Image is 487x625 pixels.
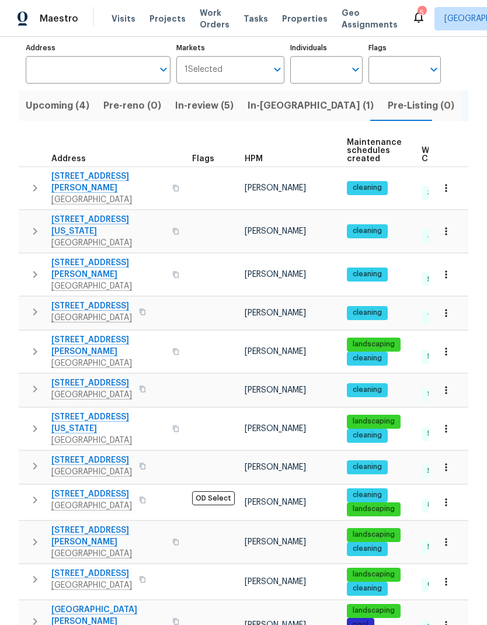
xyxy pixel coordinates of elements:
[348,353,387,363] span: cleaning
[269,61,286,78] button: Open
[245,463,306,471] span: [PERSON_NAME]
[185,65,222,75] span: 1 Selected
[348,430,387,440] span: cleaning
[348,530,399,540] span: landscaping
[423,312,457,322] span: 7 Done
[348,416,399,426] span: landscaping
[423,579,457,589] span: 6 Done
[245,386,306,394] span: [PERSON_NAME]
[348,490,387,500] span: cleaning
[192,155,214,163] span: Flags
[192,491,235,505] span: OD Select
[423,231,457,241] span: 4 Done
[245,498,306,506] span: [PERSON_NAME]
[282,13,328,25] span: Properties
[245,155,263,163] span: HPM
[426,61,442,78] button: Open
[423,500,457,510] span: 8 Done
[348,183,387,193] span: cleaning
[176,44,285,51] label: Markets
[423,466,456,476] span: 5 Done
[423,389,457,399] span: 9 Done
[418,7,426,19] div: 5
[243,15,268,23] span: Tasks
[348,385,387,395] span: cleaning
[368,44,441,51] label: Flags
[423,188,457,198] span: 3 Done
[342,7,398,30] span: Geo Assignments
[149,13,186,25] span: Projects
[423,429,456,439] span: 5 Done
[348,308,387,318] span: cleaning
[348,606,399,616] span: landscaping
[40,13,78,25] span: Maestro
[51,155,86,163] span: Address
[348,339,399,349] span: landscaping
[26,98,89,114] span: Upcoming (4)
[348,462,387,472] span: cleaning
[348,269,387,279] span: cleaning
[348,584,387,593] span: cleaning
[245,309,306,317] span: [PERSON_NAME]
[245,578,306,586] span: [PERSON_NAME]
[200,7,229,30] span: Work Orders
[175,98,234,114] span: In-review (5)
[290,44,363,51] label: Individuals
[348,544,387,554] span: cleaning
[103,98,161,114] span: Pre-reno (0)
[348,226,387,236] span: cleaning
[348,504,399,514] span: landscaping
[423,275,456,284] span: 5 Done
[348,570,399,579] span: landscaping
[26,44,171,51] label: Address
[423,542,456,552] span: 5 Done
[245,425,306,433] span: [PERSON_NAME]
[155,61,172,78] button: Open
[248,98,374,114] span: In-[GEOGRAPHIC_DATA] (1)
[245,184,306,192] span: [PERSON_NAME]
[245,227,306,235] span: [PERSON_NAME]
[347,61,364,78] button: Open
[347,138,402,163] span: Maintenance schedules created
[245,270,306,279] span: [PERSON_NAME]
[423,352,456,362] span: 5 Done
[112,13,135,25] span: Visits
[245,348,306,356] span: [PERSON_NAME]
[245,538,306,546] span: [PERSON_NAME]
[388,98,454,114] span: Pre-Listing (0)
